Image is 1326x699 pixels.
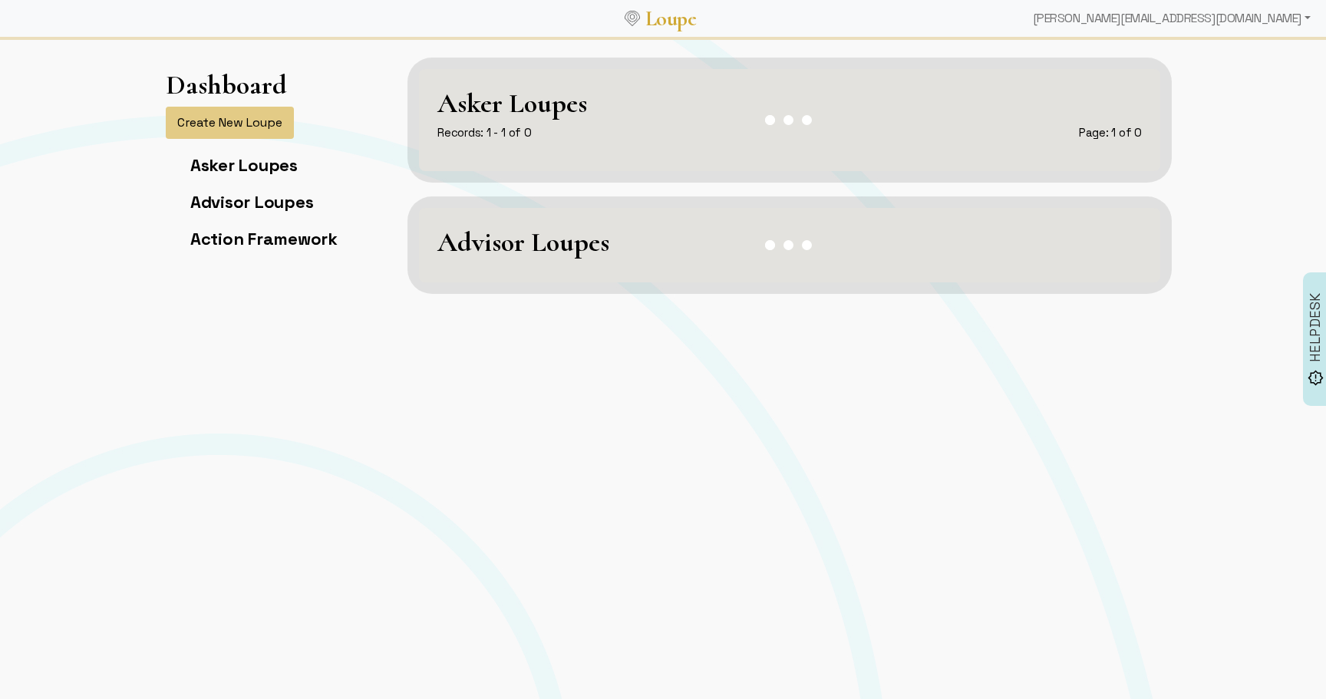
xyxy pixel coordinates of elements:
button: Create New Loupe [166,107,294,139]
app-left-page-nav: Dashboard [166,69,338,265]
a: Action Framework [190,228,338,249]
img: brightness_alert_FILL0_wght500_GRAD0_ops.svg [1308,369,1324,385]
a: Advisor Loupes [190,191,313,213]
a: Asker Loupes [190,154,298,176]
div: [PERSON_NAME][EMAIL_ADDRESS][DOMAIN_NAME] [1027,3,1317,34]
a: Loupe [640,5,701,33]
h1: Dashboard [166,69,287,101]
img: Loupe Logo [625,11,640,26]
